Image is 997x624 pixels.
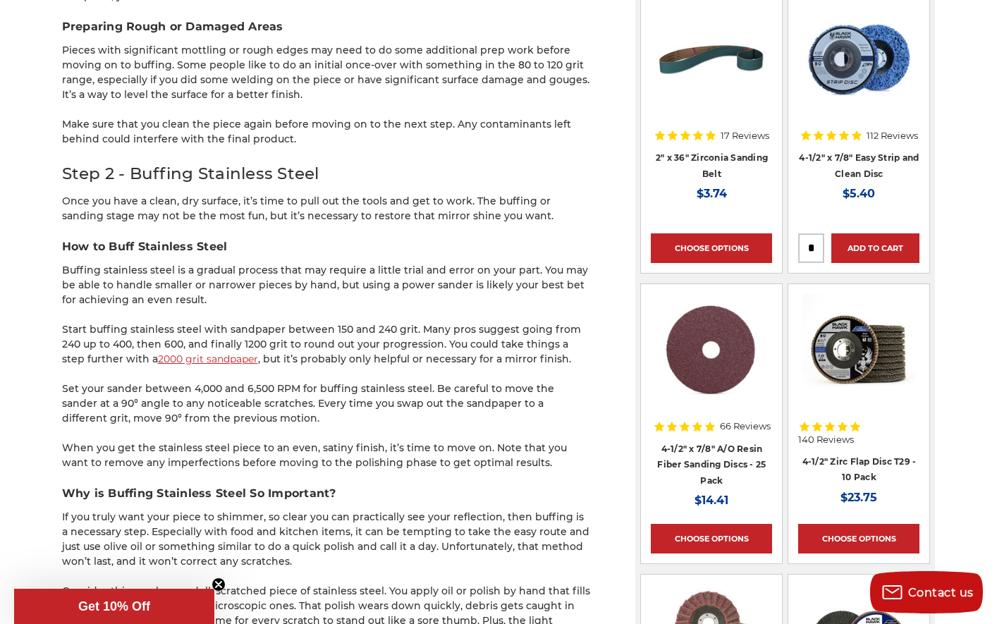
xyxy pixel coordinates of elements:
[62,381,591,426] p: Set your sander between 4,000 and 6,500 RPM for buffing stainless steel. Be careful to move the s...
[62,441,591,470] p: When you get the stainless steel piece to an even, satiny finish, it’s time to move on. Note that...
[721,131,769,140] span: 17 Reviews
[651,524,772,553] a: Choose Options
[62,238,591,255] h3: How to Buff Stainless Steel
[62,117,591,147] p: Make sure that you clean the piece again before moving on to the next step. Any contaminants left...
[831,233,919,263] a: Add to Cart
[62,322,591,367] p: Start buffing stainless steel with sandpaper between 150 and 240 grit. Many pros suggest going fr...
[720,422,771,431] span: 66 Reviews
[651,3,772,124] a: 2" x 36" Zirconia Pipe Sanding Belt
[843,187,875,200] span: $5.40
[798,294,919,415] a: 4.5" Black Hawk Zirconia Flap Disc 10 Pack
[695,494,728,507] span: $14.41
[799,152,919,179] a: 4-1/2" x 7/8" Easy Strip and Clean Disc
[840,491,877,504] span: $23.75
[867,131,918,140] span: 112 Reviews
[802,294,915,407] img: 4.5" Black Hawk Zirconia Flap Disc 10 Pack
[651,233,772,263] a: Choose Options
[212,577,226,592] button: Close teaser
[651,294,772,415] a: 4.5 inch resin fiber disc
[62,194,591,224] p: Once you have a clean, dry surface, it’s time to pull out the tools and get to work. The buffing ...
[62,510,591,569] p: If you truly want your piece to shimmer, so clear you can practically see your reflection, then b...
[654,294,769,407] img: 4.5 inch resin fiber disc
[697,187,727,200] span: $3.74
[14,589,214,624] div: Get 10% OffClose teaser
[62,43,591,102] p: Pieces with significant mottling or rough edges may need to do some additional prep work before m...
[799,3,920,116] img: 4-1/2" x 7/8" Easy Strip and Clean Disc
[657,443,766,486] a: 4-1/2" x 7/8" A/O Resin Fiber Sanding Discs - 25 Pack
[798,524,919,553] a: Choose Options
[870,571,983,613] button: Contact us
[656,152,768,179] a: 2" x 36" Zirconia Sanding Belt
[158,353,258,365] a: 2000 grit sandpaper
[908,586,974,599] span: Contact us
[798,435,854,444] span: 140 Reviews
[62,263,591,307] p: Buffing stainless steel is a gradual process that may require a little trial and error on your pa...
[62,485,591,502] h3: Why is Buffing Stainless Steel So Important?
[655,3,768,116] img: 2" x 36" Zirconia Pipe Sanding Belt
[802,456,917,483] a: 4-1/2" Zirc Flap Disc T29 - 10 Pack
[78,599,150,613] span: Get 10% Off
[62,18,591,35] h3: Preparing Rough or Damaged Areas
[798,3,919,124] a: 4-1/2" x 7/8" Easy Strip and Clean Disc
[62,161,591,186] h2: Step 2 - Buffing Stainless Steel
